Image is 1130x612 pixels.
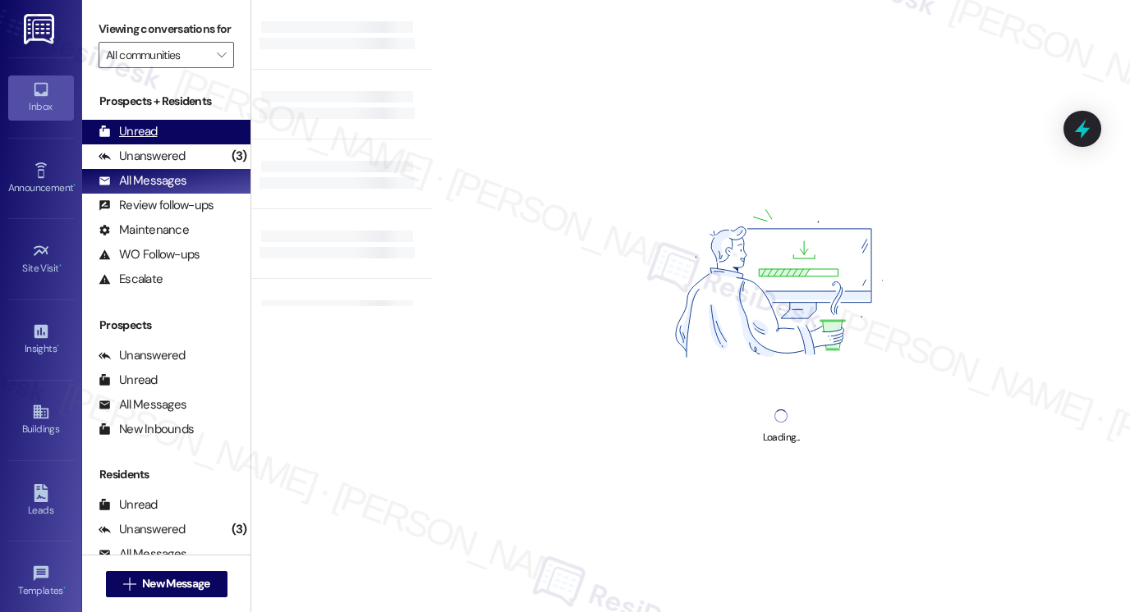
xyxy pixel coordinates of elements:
[99,496,158,514] div: Unread
[99,123,158,140] div: Unread
[99,172,186,190] div: All Messages
[99,222,189,239] div: Maintenance
[99,546,186,563] div: All Messages
[99,372,158,389] div: Unread
[82,317,250,334] div: Prospects
[8,317,74,362] a: Insights •
[8,75,74,120] a: Inbox
[99,396,186,413] div: All Messages
[227,517,251,542] div: (3)
[217,48,226,62] i: 
[99,197,214,214] div: Review follow-ups
[142,575,209,592] span: New Message
[99,271,163,288] div: Escalate
[57,340,59,352] span: •
[63,582,66,594] span: •
[99,246,200,263] div: WO Follow-ups
[8,398,74,442] a: Buildings
[227,144,251,169] div: (3)
[73,180,76,191] span: •
[59,260,62,272] span: •
[24,14,57,44] img: ResiDesk Logo
[99,16,234,42] label: Viewing conversations for
[99,347,186,364] div: Unanswered
[99,148,186,165] div: Unanswered
[763,429,800,446] div: Loading...
[8,237,74,281] a: Site Visit •
[8,479,74,523] a: Leads
[106,42,208,68] input: All communities
[82,93,250,110] div: Prospects + Residents
[8,559,74,604] a: Templates •
[106,571,227,597] button: New Message
[123,578,136,591] i: 
[99,521,186,538] div: Unanswered
[82,466,250,483] div: Residents
[99,421,194,438] div: New Inbounds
